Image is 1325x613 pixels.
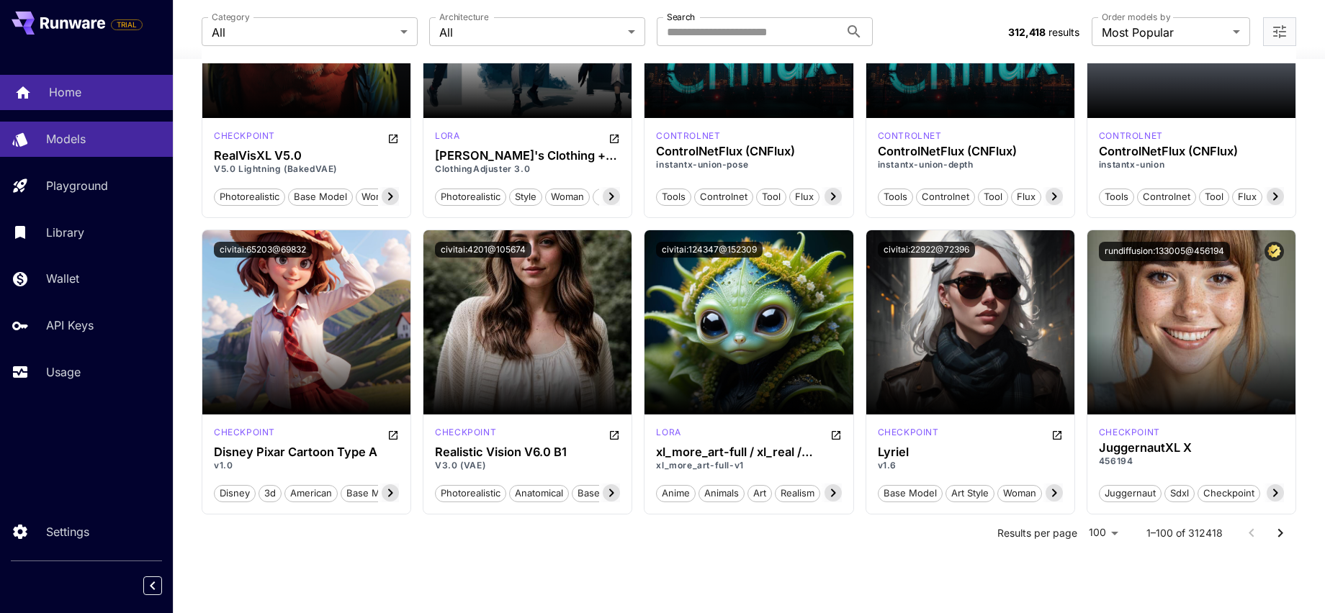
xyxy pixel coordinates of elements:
div: FLUX.1 D [878,130,942,142]
span: checkpoint [1198,486,1259,501]
p: Usage [46,363,81,381]
button: civitai:4201@105674 [435,242,531,258]
span: flux [1012,190,1041,204]
button: rundiffusion:133005@456194 [1099,242,1230,261]
span: All [439,24,622,41]
div: Collapse sidebar [154,573,173,599]
button: civitai:65203@69832 [214,242,312,258]
div: SDXL Lightning [214,130,275,147]
button: photorealistic [435,483,506,502]
p: instantx-union [1099,158,1284,171]
button: style [509,187,542,206]
p: V5.0 Lightning (BakedVAE) [214,163,399,176]
span: tools [879,190,912,204]
span: furry [593,190,627,204]
button: tools [878,187,913,206]
p: V3.0 (VAE) [435,459,620,472]
p: Library [46,224,84,241]
span: tools [1100,190,1133,204]
span: juggernaut [1100,486,1161,501]
h3: Lyriel [878,445,1063,459]
button: Open in CivitAI [387,426,399,443]
button: Open in CivitAI [830,426,842,443]
p: xl_more_art-full-v1 [656,459,841,472]
button: civitai:124347@152309 [656,242,763,258]
p: controlnet [656,130,720,142]
p: Playground [46,177,108,194]
button: Certified Model – Vetted for best performance and includes a commercial license. [1265,242,1284,261]
div: SDXL 1.0 [1099,426,1160,439]
span: results [1048,26,1079,38]
span: All [212,24,395,41]
span: photorealistic [436,190,506,204]
span: controlnet [1138,190,1195,204]
span: woman [998,486,1041,501]
button: base model [572,483,637,502]
span: base model [289,190,352,204]
span: TRIAL [112,19,142,30]
h3: RealVisXL V5.0 [214,149,399,163]
p: ClothingAdjuster 3.0 [435,163,620,176]
div: SD 1.5 [435,426,496,443]
span: sdxl [1165,486,1194,501]
span: anatomical [510,486,568,501]
button: woman [356,187,400,206]
button: woman [545,187,590,206]
span: tool [979,190,1007,204]
button: Open in CivitAI [1051,426,1063,443]
h3: Disney Pixar Cartoon Type A [214,445,399,459]
button: photorealistic [214,187,285,206]
h3: ControlNetFlux (CNFlux) [1099,145,1284,158]
button: flux [1232,187,1262,206]
h3: Realistic Vision V6.0 B1 [435,445,620,459]
span: controlnet [695,190,753,204]
span: controlnet [917,190,974,204]
div: SD 1.5 [435,130,459,147]
div: FLUX.1 D [1099,130,1163,142]
span: anime [657,486,695,501]
button: civitai:22922@72396 [878,242,975,258]
button: anime [656,483,696,502]
p: 1–100 of 312418 [1146,526,1223,540]
button: sdxl [1164,483,1195,502]
span: tools [657,190,691,204]
p: lora [656,426,681,439]
div: SD 1.5 [878,426,939,443]
button: Go to next page [1266,519,1295,548]
span: style [510,190,542,204]
p: instantx-union-depth [878,158,1063,171]
div: SDXL 1.0 [656,426,681,443]
span: base model [879,486,942,501]
p: v1.0 [214,459,399,472]
h3: JuggernautXL X [1099,441,1284,455]
div: LEOSAM's Clothing +/- Adjuster 衣物增/减 LoRA [435,149,620,163]
p: Wallet [46,270,79,287]
p: checkpoint [214,130,275,142]
button: checkpoint [1198,483,1260,502]
button: woman [997,483,1042,502]
button: Open more filters [1271,23,1288,41]
button: Open in CivitAI [608,426,620,443]
div: FLUX.1 D [656,130,720,142]
button: controlnet [916,187,975,206]
div: SD 1.5 [214,426,275,443]
button: realism [775,483,820,502]
button: controlnet [1137,187,1196,206]
label: Architecture [439,11,488,23]
div: 100 [1083,522,1123,543]
h3: xl_more_art-full / xl_real / Enhancer [656,445,841,459]
h3: ControlNetFlux (CNFlux) [878,145,1063,158]
button: photorealistic [435,187,506,206]
label: Search [667,11,695,23]
button: tool [756,187,786,206]
p: Home [49,83,81,101]
p: checkpoint [435,426,496,439]
button: tool [978,187,1008,206]
button: juggernaut [1099,483,1162,502]
span: art [748,486,771,501]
